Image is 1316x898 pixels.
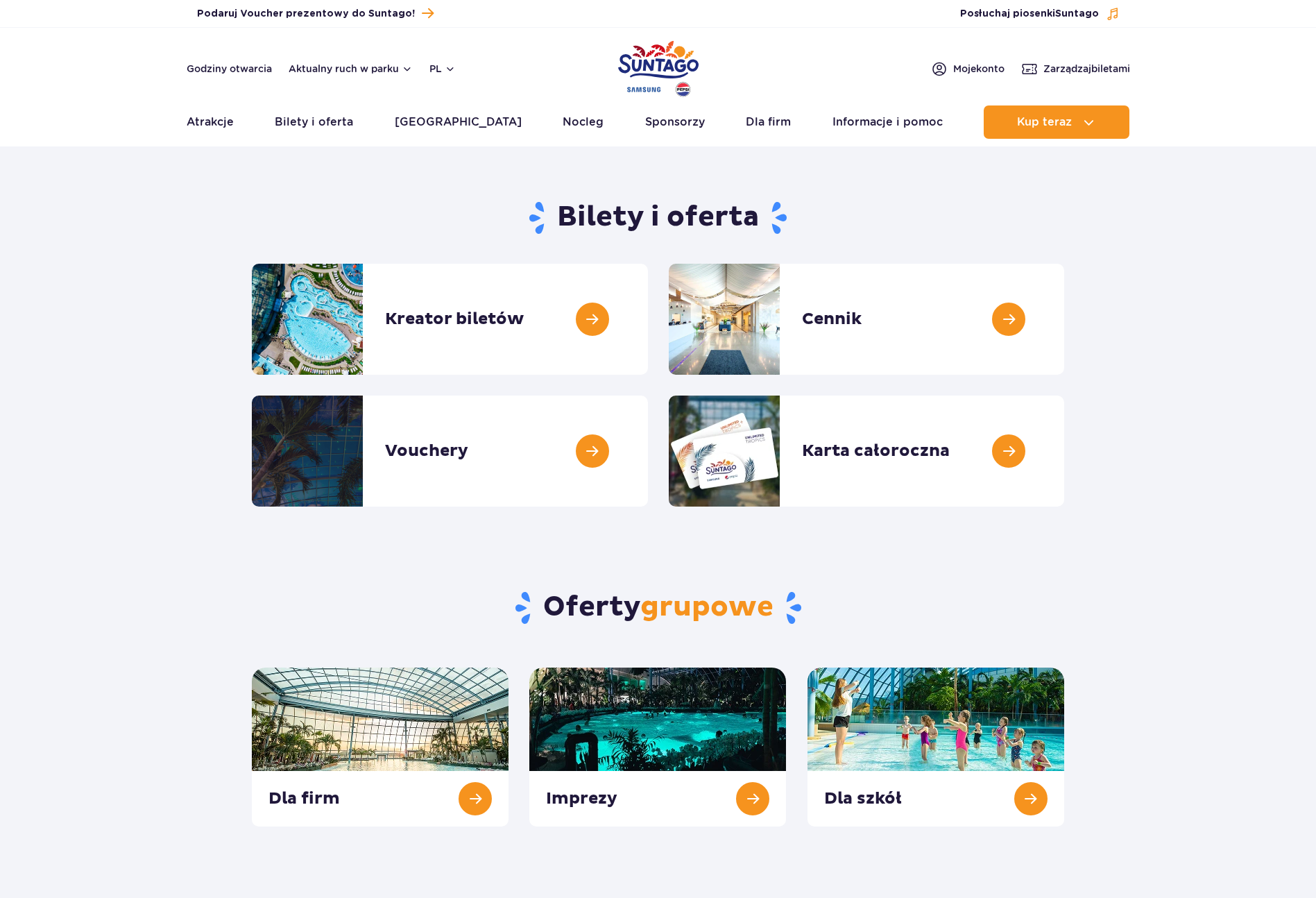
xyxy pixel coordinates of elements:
[289,63,413,74] button: Aktualny ruch w parku
[187,105,234,139] a: Atrakcje
[832,105,943,139] a: Informacje i pomoc
[187,62,272,76] a: Godziny otwarcia
[197,7,415,21] span: Podaruj Voucher prezentowy do Suntago!
[1043,62,1130,76] span: Zarządzaj biletami
[645,105,705,139] a: Sponsorzy
[746,105,791,139] a: Dla firm
[429,62,456,76] button: pl
[1055,9,1099,19] span: Suntago
[984,105,1129,139] button: Kup teraz
[618,35,699,99] a: Park of Poland
[960,7,1099,21] span: Posłuchaj piosenki
[563,105,604,139] a: Nocleg
[931,60,1005,77] a: Mojekonto
[1017,116,1072,128] span: Kup teraz
[395,105,522,139] a: [GEOGRAPHIC_DATA]
[1021,60,1130,77] a: Zarządzajbiletami
[197,4,434,23] a: Podaruj Voucher prezentowy do Suntago!
[960,7,1120,21] button: Posłuchaj piosenkiSuntago
[275,105,353,139] a: Bilety i oferta
[640,590,774,625] span: grupowe
[252,590,1064,626] h2: Oferty
[252,200,1064,236] h1: Bilety i oferta
[953,62,1005,76] span: Moje konto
